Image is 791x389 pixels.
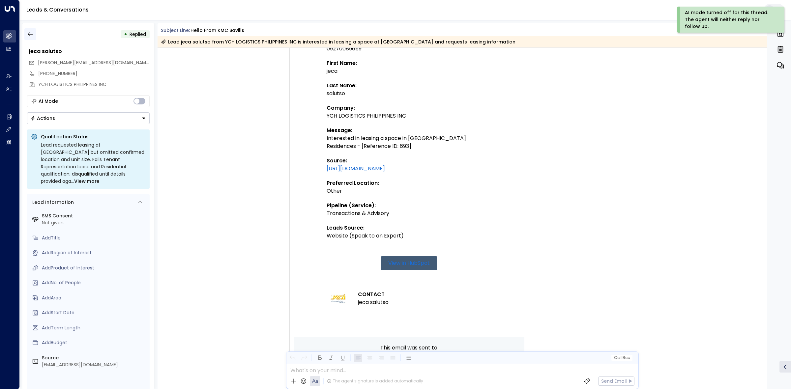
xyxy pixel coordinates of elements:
[29,47,150,55] div: jeca salutso
[327,90,491,97] div: salutso
[42,249,147,256] div: AddRegion of Interest
[38,59,150,66] span: [PERSON_NAME][EMAIL_ADDRESS][DOMAIN_NAME]
[327,67,491,75] div: jeca
[327,126,352,134] strong: Message:
[124,28,127,40] div: •
[620,355,622,360] span: |
[42,235,147,241] div: AddTitle
[327,82,357,89] strong: Last Name:
[327,45,491,53] div: 09270089659
[327,104,355,112] strong: Company:
[614,355,630,360] span: Cc Bcc
[30,199,74,206] div: Lead Information
[685,9,776,30] div: AI mode turned off for this thread. The agent will neither reply nor follow up.
[26,6,89,14] a: Leads & Conversations
[42,361,147,368] div: [EMAIL_ADDRESS][DOMAIN_NAME]
[358,298,389,306] li: jeca salutso
[327,344,491,375] p: This email was sent to because the notification is turned on in the account (Hub ID: 3041884)
[42,264,147,271] div: AddProduct of Interest
[327,287,350,310] img: jeca salutso
[42,309,147,316] div: AddStart Date
[27,112,150,124] div: Button group with a nested menu
[190,27,244,34] div: Hello from KMC Savills
[41,133,146,140] p: Qualification Status
[42,219,147,226] div: Not given
[38,81,150,88] div: YCH LOGISTICS PHILIPPINES INC
[38,70,150,77] div: [PHONE_NUMBER]
[74,178,100,185] span: View more
[358,291,389,298] h3: CONTACT
[41,141,146,185] div: Lead requested leasing at [GEOGRAPHIC_DATA] but omitted confirmed location and unit size. Fails T...
[42,339,147,346] div: AddBudget
[27,112,150,124] button: Actions
[300,354,308,362] button: Redo
[39,98,58,104] div: AI Mode
[327,179,379,187] strong: Preferred Location:
[31,115,55,121] div: Actions
[42,324,147,331] div: AddTerm Length
[327,224,365,232] strong: Leads Source:
[42,279,147,286] div: AddNo. of People
[611,355,632,361] button: Cc|Bcc
[161,27,190,34] span: Subject Line:
[130,31,146,38] span: Replied
[288,354,297,362] button: Undo
[327,165,385,173] a: [URL][DOMAIN_NAME]
[38,59,150,66] span: jerica.salutso@ych.com
[42,294,147,301] div: AddArea
[161,39,515,45] div: Lead jeca salutso from YCH LOGISTICS PHILIPPINES INC is interested in leasing a space at [GEOGRAP...
[327,157,347,164] strong: Source:
[42,354,147,361] label: Source
[327,134,491,150] div: Interested in leasing a space in [GEOGRAPHIC_DATA] Residences - [Reference ID: 693]
[327,59,357,67] strong: First Name:
[327,202,376,209] strong: Pipeline (Service):
[327,378,423,384] div: The agent signature is added automatically
[327,112,491,120] div: YCH LOGISTICS PHILIPPINES INC
[381,256,437,270] a: View in HubSpot
[42,212,147,219] label: SMS Consent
